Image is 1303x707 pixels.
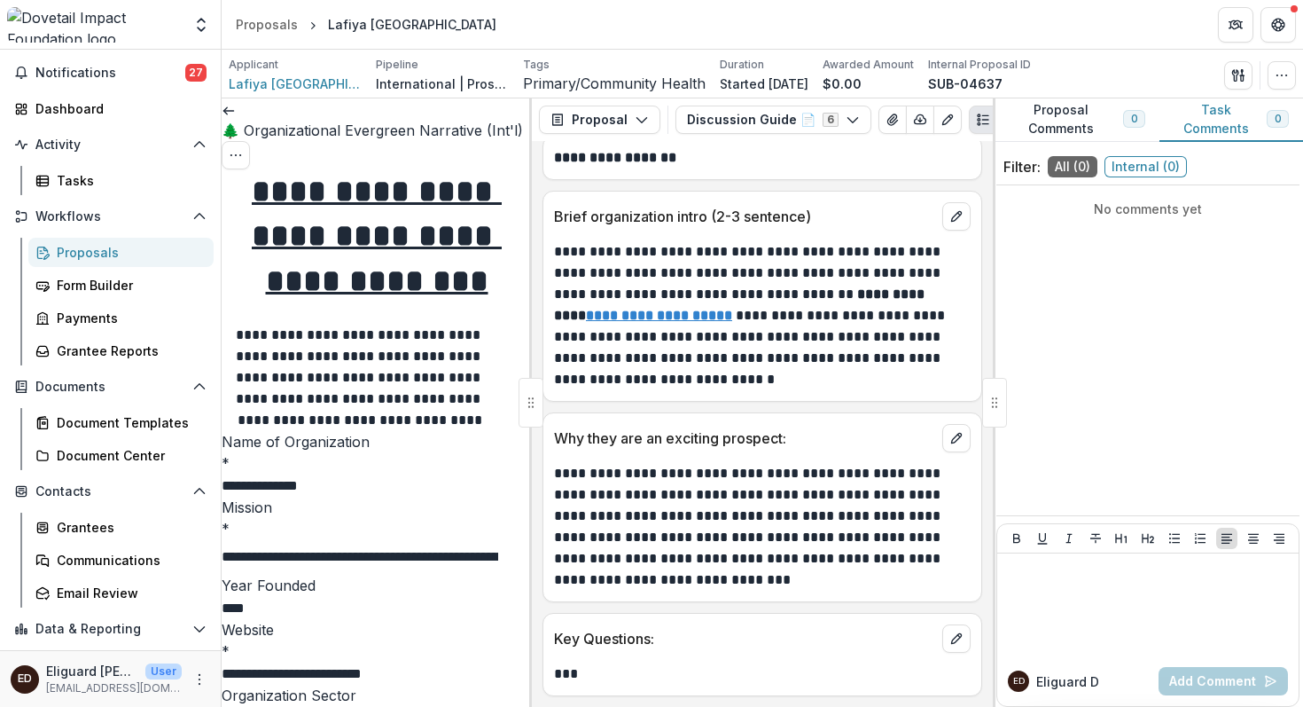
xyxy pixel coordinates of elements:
button: Bullet List [1164,528,1185,549]
button: Heading 1 [1111,528,1132,549]
span: 0 [1131,113,1137,125]
div: Tasks [57,171,199,190]
button: Open Documents [7,373,214,401]
div: Grantee Reports [57,342,199,360]
button: Open Data & Reporting [7,615,214,643]
button: Task Comments [1159,98,1303,142]
span: Data & Reporting [35,622,185,637]
p: Filter: [1003,156,1041,177]
button: More [189,669,210,690]
span: Notifications [35,66,185,81]
div: Proposals [57,243,199,262]
p: SUB-04637 [928,75,1003,93]
p: Duration [720,57,764,73]
span: Internal ( 0 ) [1104,156,1187,177]
div: Eliguard Dawson [18,673,32,685]
p: Started [DATE] [720,75,808,93]
p: Eliguard D [1036,672,1099,691]
button: View Attached Files [878,106,907,134]
button: Ordered List [1190,528,1211,549]
div: Proposals [236,15,298,34]
a: Payments [28,303,214,333]
button: Align Right [1268,528,1290,549]
button: Options [222,141,250,169]
p: Website [222,619,274,640]
a: Proposals [229,12,305,37]
a: Grantees [28,513,214,542]
p: No comments yet [1003,200,1292,218]
button: Open Activity [7,130,214,159]
button: Plaintext view [969,106,997,134]
p: Year Founded [222,575,316,596]
a: Document Templates [28,408,214,437]
p: $0.00 [823,75,862,93]
p: Why they are an exciting prospect: [554,428,935,449]
button: Bold [1006,528,1027,549]
img: Dovetail Impact Foundation logo [7,7,182,43]
p: Eliguard [PERSON_NAME] [46,662,138,680]
div: Lafiya [GEOGRAPHIC_DATA] [328,15,496,34]
button: Underline [1032,528,1053,549]
p: Pipeline [376,57,418,73]
p: [EMAIL_ADDRESS][DOMAIN_NAME] [46,680,182,696]
h3: 🌲 Organizational Evergreen Narrative (Int'l) [222,120,532,141]
a: Lafiya [GEOGRAPHIC_DATA] [229,75,362,93]
button: Italicize [1058,528,1080,549]
p: Tags [523,57,550,73]
button: Open entity switcher [189,7,214,43]
div: Email Review [57,584,199,602]
button: Proposal [539,106,660,134]
button: Partners [1218,7,1253,43]
button: edit [942,424,971,452]
p: Internal Proposal ID [928,57,1031,73]
button: Add Comment [1159,667,1288,695]
p: Organization Sector [222,685,356,706]
a: Document Center [28,441,214,470]
button: Notifications27 [7,59,214,87]
button: Align Center [1243,528,1264,549]
a: Dashboard [7,94,214,123]
a: Grantee Reports [28,336,214,365]
p: Awarded Amount [823,57,914,73]
span: 0 [1275,113,1281,125]
p: Brief organization intro (2-3 sentence) [554,206,935,227]
button: Get Help [1260,7,1296,43]
p: User [145,664,182,680]
span: All ( 0 ) [1048,156,1097,177]
nav: breadcrumb [229,12,503,37]
span: 27 [185,64,207,82]
div: Form Builder [57,276,199,295]
div: Document Center [57,446,199,465]
button: Discussion Guide 📄6 [675,106,871,134]
div: Eliguard Dawson [1013,677,1025,686]
button: edit [942,625,971,653]
button: Proposal Comments [993,98,1159,142]
a: Communications [28,546,214,575]
p: International | Prospects Pipeline [376,75,509,93]
span: Contacts [35,484,185,499]
div: Payments [57,309,199,327]
a: Form Builder [28,271,214,300]
span: Workflows [35,209,185,224]
span: Activity [35,137,185,153]
button: Align Left [1216,528,1237,549]
div: Communications [57,551,199,570]
div: Document Templates [57,413,199,432]
p: Mission [222,497,272,518]
span: Primary/Community Health [523,75,706,92]
button: Heading 2 [1137,528,1159,549]
div: Dashboard [35,99,199,118]
button: Open Contacts [7,477,214,506]
p: Applicant [229,57,278,73]
a: Tasks [28,166,214,195]
a: Email Review [28,578,214,608]
span: Documents [35,380,185,395]
button: Open Workflows [7,202,214,231]
button: edit [942,202,971,231]
p: Key Questions: [554,628,935,649]
a: Proposals [28,238,214,267]
button: Strike [1085,528,1106,549]
p: Name of Organization [222,431,370,452]
button: Edit as form [933,106,962,134]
